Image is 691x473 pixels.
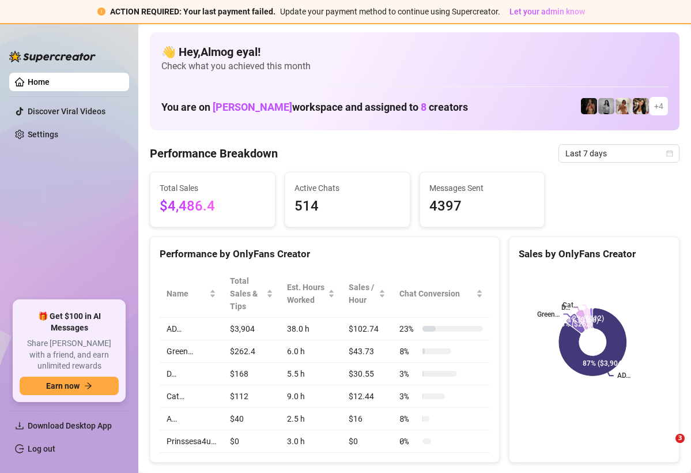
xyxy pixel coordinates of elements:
[110,7,275,16] strong: ACTION REQUIRED: Your last payment failed.
[342,363,392,385] td: $30.55
[280,430,342,453] td: 3.0 h
[399,412,418,425] span: 8 %
[399,345,418,358] span: 8 %
[160,196,266,217] span: $4,486.4
[421,101,426,113] span: 8
[20,311,119,333] span: 🎁 Get $100 in AI Messages
[342,340,392,363] td: $43.73
[223,408,280,430] td: $40
[230,275,264,313] span: Total Sales & Tips
[617,372,630,380] text: AD…
[598,98,614,114] img: A
[563,301,579,309] text: Cat…
[509,7,585,16] span: Let your admin know
[565,145,673,162] span: Last 7 days
[28,130,58,139] a: Settings
[28,444,55,453] a: Log out
[280,340,342,363] td: 6.0 h
[399,390,418,403] span: 3 %
[342,385,392,408] td: $12.44
[160,340,223,363] td: Green…
[167,287,207,300] span: Name
[160,182,266,194] span: Total Sales
[223,385,280,408] td: $112
[160,408,223,430] td: A…
[429,196,535,217] span: 4397
[429,182,535,194] span: Messages Sent
[399,287,474,300] span: Chat Conversion
[294,196,401,217] span: 514
[280,363,342,385] td: 5.5 h
[223,430,280,453] td: $0
[150,145,278,162] h4: Performance Breakdown
[342,270,392,318] th: Sales / Hour
[9,51,96,62] img: logo-BBDzfeDw.svg
[161,60,668,73] span: Check what you achieved this month
[675,434,685,443] span: 3
[519,246,670,262] div: Sales by OnlyFans Creator
[20,377,119,395] button: Earn nowarrow-right
[161,101,468,114] h1: You are on workspace and assigned to creators
[505,5,590,18] button: Let your admin know
[84,382,92,390] span: arrow-right
[399,322,418,335] span: 23 %
[633,98,649,114] img: AD
[223,363,280,385] td: $168
[538,310,560,318] text: Green…
[280,318,342,340] td: 38.0 h
[654,100,663,112] span: + 4
[349,281,376,306] span: Sales / Hour
[581,98,597,114] img: D
[15,421,24,430] span: download
[223,270,280,318] th: Total Sales & Tips
[160,430,223,453] td: Prinssesa4u…
[666,150,673,157] span: calendar
[160,270,223,318] th: Name
[97,7,105,16] span: exclamation-circle
[28,107,105,116] a: Discover Viral Videos
[223,318,280,340] td: $3,904
[287,281,326,306] div: Est. Hours Worked
[342,408,392,430] td: $16
[562,303,571,311] text: D…
[616,98,632,114] img: Green
[28,421,112,430] span: Download Desktop App
[342,318,392,340] td: $102.74
[280,408,342,430] td: 2.5 h
[399,367,418,380] span: 3 %
[28,77,50,87] a: Home
[392,270,490,318] th: Chat Conversion
[342,430,392,453] td: $0
[213,101,292,113] span: [PERSON_NAME]
[280,385,342,408] td: 9.0 h
[160,246,490,262] div: Performance by OnlyFans Creator
[161,44,668,60] h4: 👋 Hey, Almog eyal !
[160,363,223,385] td: D…
[20,338,119,372] span: Share [PERSON_NAME] with a friend, and earn unlimited rewards
[160,318,223,340] td: AD…
[280,7,500,16] span: Update your payment method to continue using Supercreator.
[160,385,223,408] td: Cat…
[223,340,280,363] td: $262.4
[294,182,401,194] span: Active Chats
[399,435,418,448] span: 0 %
[652,434,679,461] iframe: Intercom live chat
[46,381,80,391] span: Earn now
